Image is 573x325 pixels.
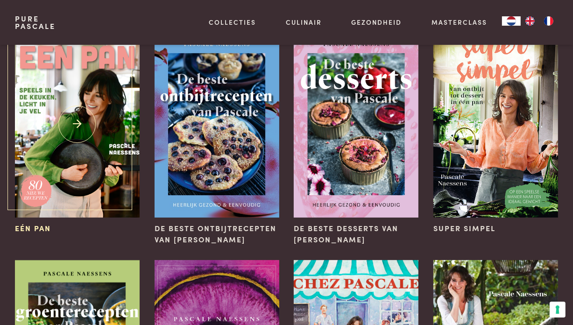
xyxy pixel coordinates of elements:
[433,31,558,234] a: Super Simpel Super Simpel
[521,16,558,26] ul: Language list
[15,223,51,234] span: Eén pan
[15,31,140,218] img: Eén pan
[155,31,279,218] img: De beste ontbijtrecepten van Pascale
[294,31,418,245] a: De beste desserts van Pascale De beste desserts van [PERSON_NAME]
[502,16,521,26] div: Language
[15,15,56,30] a: PurePascale
[502,16,558,26] aside: Language selected: Nederlands
[433,223,495,234] span: Super Simpel
[502,16,521,26] a: NL
[432,17,487,27] a: Masterclass
[155,223,279,245] span: De beste ontbijtrecepten van [PERSON_NAME]
[352,17,402,27] a: Gezondheid
[155,31,279,245] a: De beste ontbijtrecepten van Pascale De beste ontbijtrecepten van [PERSON_NAME]
[294,223,418,245] span: De beste desserts van [PERSON_NAME]
[550,302,566,318] button: Uw voorkeuren voor toestemming voor trackingtechnologieën
[294,31,418,218] img: De beste desserts van Pascale
[209,17,256,27] a: Collecties
[521,16,539,26] a: EN
[286,17,322,27] a: Culinair
[15,31,140,234] a: Eén pan Eén pan
[433,31,558,218] img: Super Simpel
[539,16,558,26] a: FR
